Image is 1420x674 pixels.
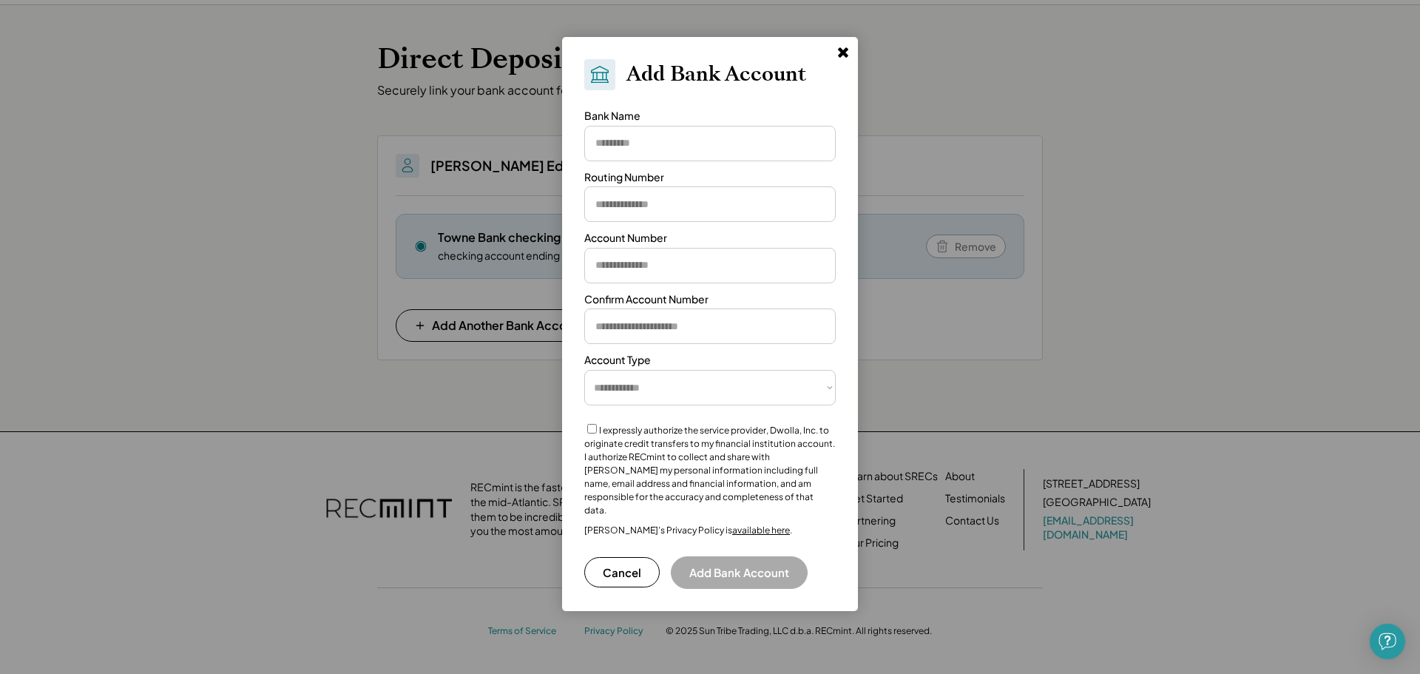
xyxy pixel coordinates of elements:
div: Routing Number [584,170,664,185]
div: Open Intercom Messenger [1370,624,1405,659]
button: Cancel [584,557,660,587]
div: Account Number [584,231,667,246]
a: available here [732,525,790,536]
label: I expressly authorize the service provider, Dwolla, Inc. to originate credit transfers to my fina... [584,425,835,516]
h2: Add Bank Account [626,62,806,87]
button: Add Bank Account [671,556,808,589]
div: [PERSON_NAME]’s Privacy Policy is . [584,525,792,536]
div: Confirm Account Number [584,292,709,307]
div: Account Type [584,353,651,368]
div: Bank Name [584,109,640,124]
img: Bank.svg [589,64,611,86]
